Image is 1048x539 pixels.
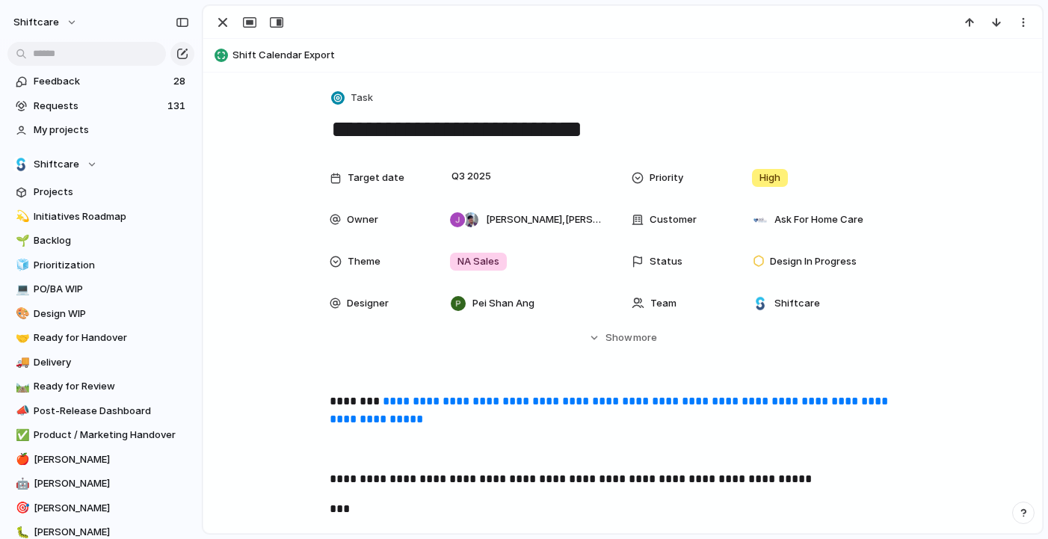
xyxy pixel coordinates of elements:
span: Design In Progress [770,254,857,269]
span: Task [351,90,373,105]
span: Ready for Handover [34,330,189,345]
a: 🎯[PERSON_NAME] [7,497,194,520]
a: Projects [7,181,194,203]
a: Requests131 [7,95,194,117]
button: Showmore [330,324,916,351]
span: Theme [348,254,380,269]
span: Show [605,330,632,345]
button: Task [328,87,377,109]
span: Status [650,254,682,269]
span: 28 [173,74,188,89]
span: Projects [34,185,189,200]
span: Shiftcare [774,296,820,311]
span: [PERSON_NAME] [34,452,189,467]
a: Feedback28 [7,70,194,93]
span: Requests [34,99,163,114]
a: 🎨Design WIP [7,303,194,325]
span: Owner [347,212,378,227]
button: 📣 [13,404,28,419]
div: 💻 [16,281,26,298]
span: Delivery [34,355,189,370]
a: My projects [7,119,194,141]
span: Priority [650,170,683,185]
div: 🎯 [16,499,26,517]
span: Ready for Review [34,379,189,394]
button: 🧊 [13,258,28,273]
a: 💻PO/BA WIP [7,278,194,301]
button: 🎨 [13,307,28,321]
span: more [633,330,657,345]
span: Target date [348,170,404,185]
div: 🌱 [16,232,26,250]
div: 📣 [16,402,26,419]
a: 💫Initiatives Roadmap [7,206,194,228]
a: 🚚Delivery [7,351,194,374]
a: 📣Post-Release Dashboard [7,400,194,422]
span: Pei Shan Ang [472,296,534,311]
button: 💻 [13,282,28,297]
div: 🎨 [16,305,26,322]
div: 🍎 [16,451,26,468]
span: Ask For Home Care [774,212,863,227]
a: ✅Product / Marketing Handover [7,424,194,446]
button: 🚚 [13,355,28,370]
button: 🤖 [13,476,28,491]
span: [PERSON_NAME] [34,476,189,491]
span: Customer [650,212,697,227]
span: My projects [34,123,189,138]
span: Post-Release Dashboard [34,404,189,419]
button: 🤝 [13,330,28,345]
a: 🍎[PERSON_NAME] [7,449,194,471]
span: Backlog [34,233,189,248]
div: ✅ [16,427,26,444]
button: Shiftcare [7,153,194,176]
span: Shift Calendar Export [232,48,1035,63]
span: Q3 2025 [448,167,495,185]
button: 🎯 [13,501,28,516]
span: [PERSON_NAME] [34,501,189,516]
span: shiftcare [13,15,59,30]
button: 💫 [13,209,28,224]
button: ✅ [13,428,28,443]
span: Prioritization [34,258,189,273]
span: Shiftcare [34,157,79,172]
div: 🤖 [16,475,26,493]
button: 🛤️ [13,379,28,394]
div: 🚚 [16,354,26,371]
span: Feedback [34,74,169,89]
button: 🌱 [13,233,28,248]
div: 🤝 [16,330,26,347]
span: High [759,170,780,185]
a: 🌱Backlog [7,230,194,252]
button: 🍎 [13,452,28,467]
span: Designer [347,296,389,311]
a: 🤝Ready for Handover [7,327,194,349]
button: Shift Calendar Export [210,43,1035,67]
button: shiftcare [7,10,85,34]
div: 🧊 [16,256,26,274]
span: [PERSON_NAME] , [PERSON_NAME] [486,212,601,227]
span: Product / Marketing Handover [34,428,189,443]
div: 💫 [16,208,26,225]
a: 🛤️Ready for Review [7,375,194,398]
span: Design WIP [34,307,189,321]
a: 🤖[PERSON_NAME] [7,472,194,495]
span: 131 [167,99,188,114]
div: 🛤️ [16,378,26,395]
a: 🧊Prioritization [7,254,194,277]
span: PO/BA WIP [34,282,189,297]
span: Initiatives Roadmap [34,209,189,224]
span: Team [650,296,676,311]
